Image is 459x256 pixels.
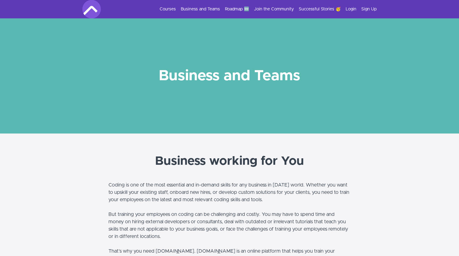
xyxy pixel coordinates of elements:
a: Business and Teams [181,6,220,12]
a: Join the Community [254,6,294,12]
a: Sign Up [361,6,377,12]
strong: Business working for You [155,155,304,167]
strong: Business and Teams [159,69,300,83]
a: Successful Stories 🥳 [299,6,341,12]
a: Roadmap 🆕 [225,6,249,12]
a: Login [346,6,356,12]
a: Courses [160,6,176,12]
